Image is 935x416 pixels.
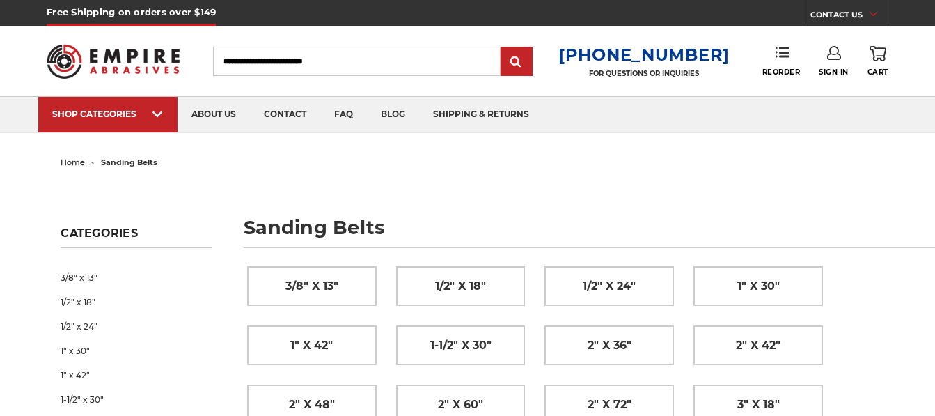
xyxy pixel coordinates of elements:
a: 1/2" x 24" [61,314,212,339]
a: home [61,157,85,167]
a: 1/2" x 18" [397,267,525,305]
span: 1" x 42" [290,334,333,357]
span: 3/8" x 13" [285,275,338,298]
a: 3/8" x 13" [61,265,212,290]
a: 2" x 42" [694,326,822,364]
a: 1/2" x 18" [61,290,212,314]
span: Sign In [819,68,849,77]
span: Cart [867,68,888,77]
span: 1/2" x 18" [435,275,486,298]
a: contact [250,97,320,132]
a: faq [320,97,367,132]
a: Reorder [762,46,801,76]
a: about us [178,97,250,132]
span: sanding belts [101,157,157,167]
p: FOR QUESTIONS OR INQUIRIES [558,69,730,78]
a: 1" x 30" [61,339,212,363]
input: Submit [503,48,531,76]
a: blog [367,97,419,132]
span: 2" x 36" [588,334,631,357]
a: Cart [867,46,888,77]
a: 3/8" x 13" [248,267,376,305]
a: 2" x 36" [545,326,673,364]
h5: Categories [61,226,212,248]
a: 1" x 30" [694,267,822,305]
span: 1-1/2" x 30" [430,334,492,357]
img: Empire Abrasives [47,36,180,88]
a: 1" x 42" [248,326,376,364]
a: 1" x 42" [61,363,212,387]
a: [PHONE_NUMBER] [558,45,730,65]
a: shipping & returns [419,97,543,132]
a: 1-1/2" x 30" [61,387,212,412]
a: 1-1/2" x 30" [397,326,525,364]
span: Reorder [762,68,801,77]
span: 2" x 42" [736,334,780,357]
div: SHOP CATEGORIES [52,109,164,119]
a: 1/2" x 24" [545,267,673,305]
a: CONTACT US [810,7,888,26]
span: 1" x 30" [737,275,780,298]
span: 1/2" x 24" [583,275,636,298]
